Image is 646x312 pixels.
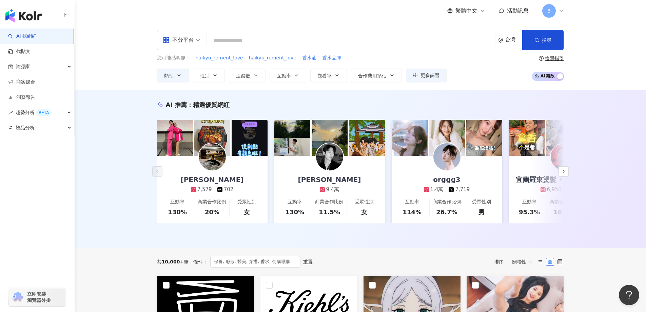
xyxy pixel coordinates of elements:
[164,73,174,78] span: 類型
[619,285,639,305] iframe: Help Scout Beacon - Open
[205,208,219,216] div: 20%
[277,73,291,78] span: 互動率
[547,186,562,193] div: 6,950
[196,55,243,61] span: haikyu_rement_love
[302,54,317,62] button: 香水油
[168,208,187,216] div: 130%
[478,208,485,216] div: 男
[229,69,266,82] button: 追蹤數
[312,120,348,156] img: post-image
[472,199,491,205] div: 受眾性別
[519,208,540,216] div: 95.3%
[285,208,304,216] div: 130%
[505,37,522,43] div: 台灣
[546,120,582,156] img: post-image
[302,55,316,61] span: 香水油
[162,259,184,264] span: 10,000+
[249,55,296,61] span: haikyu_rement_love
[315,199,344,205] div: 商業合作比例
[392,156,502,223] a: orggg31.4萬7,719互動率114%商業合作比例26.7%受眾性別男
[319,208,340,216] div: 11.5%
[8,48,31,55] a: 找貼文
[392,120,428,156] img: post-image
[197,186,212,193] div: 7,579
[436,208,457,216] div: 26.7%
[539,56,544,61] span: question-circle
[406,69,447,82] button: 更多篩選
[236,73,250,78] span: 追蹤數
[237,199,256,205] div: 受眾性別
[522,30,564,50] button: 搜尋
[157,120,193,156] img: post-image
[8,33,37,40] a: searchAI 找網紅
[303,259,313,264] div: 重置
[542,37,551,43] span: 搜尋
[322,54,341,62] button: 香水品牌
[274,120,310,156] img: post-image
[358,73,387,78] span: 合作費用預估
[170,199,184,205] div: 互動率
[550,199,578,205] div: 商業合作比例
[291,175,368,184] div: [PERSON_NAME]
[36,109,52,116] div: BETA
[522,199,536,205] div: 互動率
[361,208,367,216] div: 女
[195,54,243,62] button: haikyu_rement_love
[317,73,332,78] span: 觀看率
[157,156,268,223] a: [PERSON_NAME]7,579702互動率130%商業合作比例20%受眾性別女
[429,120,465,156] img: post-image
[199,143,226,170] img: KOL Avatar
[27,291,51,303] span: 立即安裝 瀏覽器外掛
[198,199,226,205] div: 商業合作比例
[310,69,347,82] button: 觀看率
[8,79,35,86] a: 商案媒合
[232,120,268,156] img: post-image
[274,156,385,223] a: [PERSON_NAME]9.4萬互動率130%商業合作比例11.5%受眾性別女
[16,120,35,135] span: 競品分析
[210,256,300,268] span: 保養, 彩妝, 醫美, 穿搭, 香水, 促購導購
[426,175,467,184] div: orggg3
[553,208,574,216] div: 18.2%
[200,73,210,78] span: 性別
[509,175,620,184] div: 宜蘭羅東燙髮 • 染髮 • 髮型設計師安安???
[512,256,532,267] span: 關聯性
[326,186,339,193] div: 9.4萬
[433,143,461,170] img: KOL Avatar
[157,259,189,264] div: 共 筆
[405,199,419,205] div: 互動率
[174,175,251,184] div: [PERSON_NAME]
[193,69,225,82] button: 性別
[270,69,306,82] button: 互動率
[11,292,24,302] img: chrome extension
[189,259,208,264] span: 條件 ：
[455,7,477,15] span: 繁體中文
[244,208,250,216] div: 女
[420,73,439,78] span: 更多篩選
[157,69,189,82] button: 類型
[157,55,190,61] span: 您可能感興趣：
[455,186,470,193] div: 7,719
[351,69,402,82] button: 合作費用預估
[355,199,374,205] div: 受眾性別
[322,55,341,61] span: 香水品牌
[163,37,170,43] span: appstore
[494,256,536,267] div: 排序：
[551,143,578,170] img: KOL Avatar
[547,7,551,15] span: B
[5,9,42,22] img: logo
[507,7,529,14] span: 活動訊息
[316,143,343,170] img: KOL Avatar
[466,120,502,156] img: post-image
[193,101,230,108] span: 精選優質網紅
[509,120,545,156] img: post-image
[432,199,461,205] div: 商業合作比例
[194,120,230,156] img: post-image
[288,199,302,205] div: 互動率
[8,110,13,115] span: rise
[545,56,564,61] div: 搜尋指引
[349,120,385,156] img: post-image
[249,54,297,62] button: haikyu_rement_love
[163,35,194,45] div: 不分平台
[16,59,30,74] span: 資源庫
[224,186,234,193] div: 702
